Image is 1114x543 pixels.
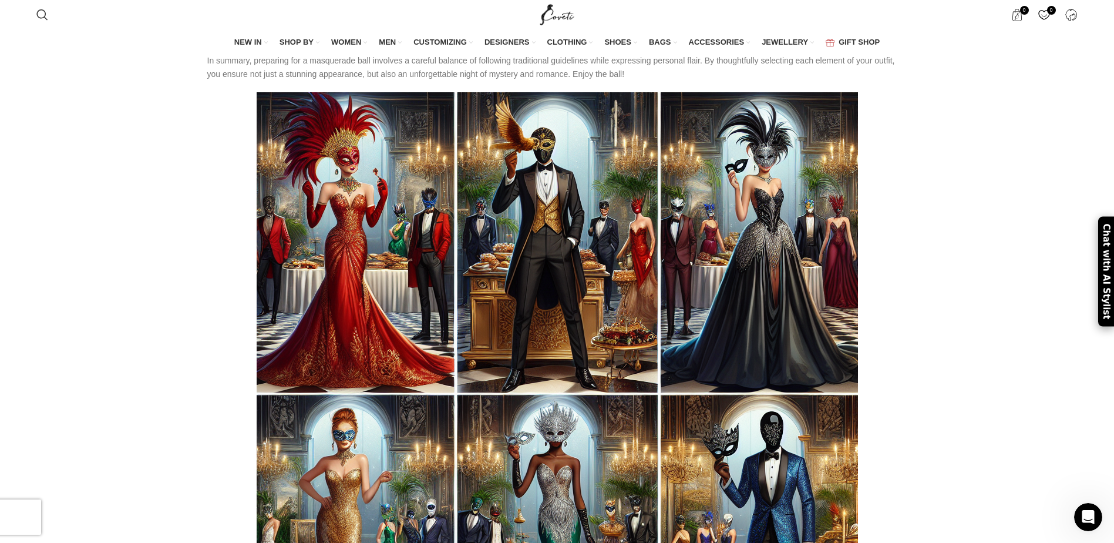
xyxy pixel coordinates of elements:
span: GIFT SHOP [839,37,880,48]
img: GiftBag [826,39,834,46]
span: ACCESSORIES [689,37,745,48]
span: DESIGNERS [484,37,530,48]
span: 0 [1047,6,1056,15]
iframe: Intercom live chat [1074,503,1102,531]
p: In summary, preparing for a masquerade ball involves a careful balance of following traditional g... [207,54,907,81]
span: CUSTOMIZING [413,37,467,48]
span: WOMEN [331,37,361,48]
a: Search [31,3,54,26]
a: JEWELLERY [762,31,814,55]
span: CLOTHING [547,37,587,48]
span: MEN [379,37,396,48]
span: 0 [1020,6,1029,15]
div: Main navigation [31,31,1083,55]
a: SHOP BY [280,31,319,55]
a: DESIGNERS [484,31,536,55]
div: My Wishlist [1032,3,1056,26]
a: MEN [379,31,402,55]
a: BAGS [649,31,677,55]
a: CLOTHING [547,31,593,55]
a: SHOES [604,31,637,55]
a: 0 [1005,3,1029,26]
span: SHOES [604,37,631,48]
span: JEWELLERY [762,37,808,48]
span: BAGS [649,37,671,48]
a: NEW IN [234,31,268,55]
a: WOMEN [331,31,367,55]
span: SHOP BY [280,37,314,48]
a: ACCESSORIES [689,31,750,55]
a: CUSTOMIZING [413,31,473,55]
a: 0 [1032,3,1056,26]
a: Site logo [537,9,577,19]
span: NEW IN [234,37,262,48]
a: GIFT SHOP [826,31,880,55]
